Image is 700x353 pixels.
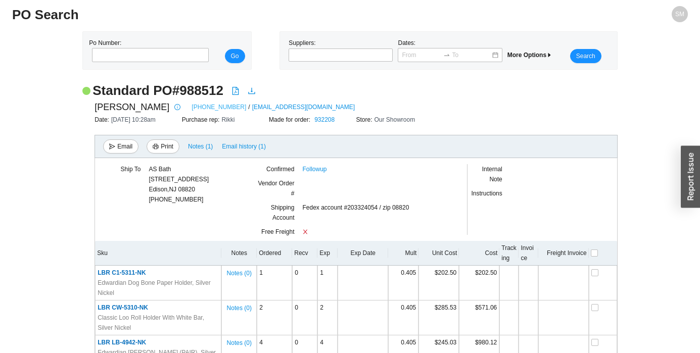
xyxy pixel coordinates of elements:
span: info-circle [172,104,183,110]
td: $202.50 [418,266,459,300]
span: Email [117,141,132,152]
span: Notes ( 0 ) [227,303,252,313]
th: Tracking [499,241,519,266]
span: Internal Note [482,166,502,183]
a: Followup [302,164,326,174]
span: Our Showroom [375,116,415,123]
span: Ship To [121,166,141,173]
a: download [248,87,256,97]
span: Free Freight [261,228,294,235]
span: Confirmed [266,166,294,173]
a: file-pdf [231,87,240,97]
span: caret-right [546,52,552,58]
th: Exp Date [338,241,388,266]
div: Dates: [395,38,504,63]
span: [PERSON_NAME] [95,99,169,115]
a: [EMAIL_ADDRESS][DOMAIN_NAME] [252,102,355,112]
span: download [248,87,256,95]
span: Purchase rep: [182,116,222,123]
h2: Standard PO # 988512 [92,82,223,99]
span: Made for order: [269,116,312,123]
a: [PHONE_NUMBER] [192,102,246,112]
button: Notes (0) [226,302,252,310]
th: Exp [317,241,338,266]
span: swap-right [443,52,450,59]
th: Recv [292,241,317,266]
th: Cost [459,241,499,266]
span: close [302,229,308,235]
td: 2 [317,300,338,335]
th: Ordered [257,241,292,266]
span: file-pdf [231,87,240,95]
span: Print [161,141,173,152]
input: From [402,50,441,60]
button: printerPrint [147,139,179,154]
td: 0.405 [388,266,418,300]
td: $285.53 [418,300,459,335]
span: / [248,102,250,112]
span: LBR C1-5311-NK [98,269,146,276]
div: [PHONE_NUMBER] [149,164,209,205]
th: Notes [221,241,257,266]
td: 1 [317,266,338,300]
h2: PO Search [12,6,519,24]
span: Search [576,51,595,61]
th: Unit Cost [418,241,459,266]
button: Notes (0) [226,268,252,275]
td: 0.405 [388,300,418,335]
button: Go [225,49,245,63]
span: Date: [95,116,111,123]
button: Notes (0) [226,337,252,344]
div: Fedex account #203324054 / zip 08820 [302,203,446,227]
span: printer [153,143,159,150]
th: Mult [388,241,418,266]
button: Notes (1) [188,141,213,148]
span: Edwardian Dog Bone Paper Holder, Silver Nickel [98,278,219,298]
span: Vendor Order # [258,180,294,197]
span: Shipping Account [271,204,295,221]
td: 1 [257,266,292,300]
span: [DATE] 10:28am [111,116,156,123]
div: Po Number: [89,38,206,63]
a: 932208 [314,116,335,123]
span: Email history (1) [222,141,266,152]
span: send [109,143,115,150]
div: AS Bath [STREET_ADDRESS] Edison , NJ 08820 [149,164,209,194]
span: to [443,52,450,59]
span: Instructions [471,190,502,197]
div: Suppliers: [286,38,395,63]
span: Notes ( 1 ) [188,141,213,152]
th: Freight Invoice [538,241,589,266]
span: Classic Loo Roll Holder With White Bar, Silver Nickel [98,313,219,333]
input: To [452,50,491,60]
span: Notes ( 0 ) [227,338,252,348]
button: Email history (1) [221,139,266,154]
button: sendEmail [103,139,138,154]
td: $571.06 [459,300,499,335]
td: 0 [292,300,317,335]
span: Rikki [221,116,235,123]
span: LBR LB-4942-NK [98,339,146,346]
div: Sku [97,248,219,258]
button: info-circle [169,100,183,114]
th: Invoice [519,241,538,266]
td: $202.50 [459,266,499,300]
span: Go [231,51,239,61]
span: SM [675,6,684,22]
td: 2 [257,300,292,335]
span: More Options [507,52,552,59]
td: 0 [292,266,317,300]
span: LBR CW-5310-NK [98,304,148,311]
span: Notes ( 0 ) [227,268,252,278]
span: Store: [356,116,374,123]
button: Search [570,49,601,63]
